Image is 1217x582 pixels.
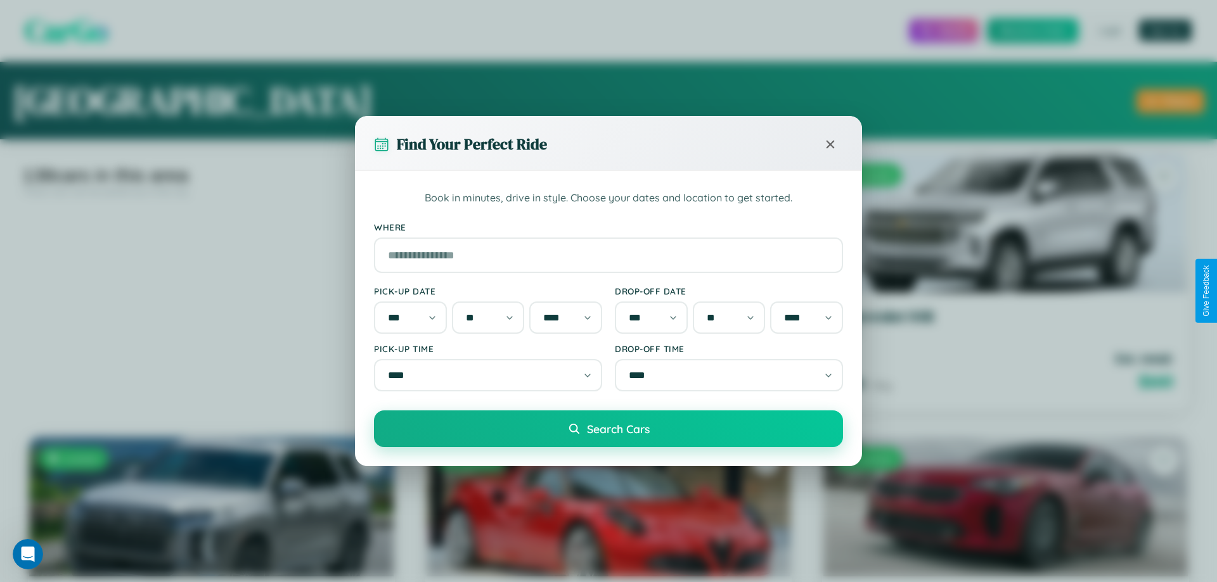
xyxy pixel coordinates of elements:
[587,422,650,436] span: Search Cars
[374,286,602,296] label: Pick-up Date
[397,134,547,155] h3: Find Your Perfect Ride
[374,343,602,354] label: Pick-up Time
[615,286,843,296] label: Drop-off Date
[374,222,843,232] label: Where
[374,190,843,206] p: Book in minutes, drive in style. Choose your dates and location to get started.
[374,410,843,447] button: Search Cars
[615,343,843,354] label: Drop-off Time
